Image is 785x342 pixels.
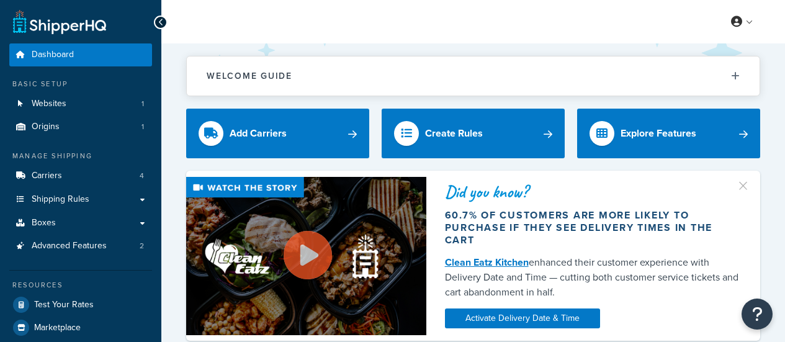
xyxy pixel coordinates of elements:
li: Websites [9,92,152,115]
a: Websites1 [9,92,152,115]
a: Advanced Features2 [9,235,152,258]
a: Marketplace [9,317,152,339]
div: Resources [9,280,152,290]
div: enhanced their customer experience with Delivery Date and Time — cutting both customer service ti... [445,255,742,300]
span: Marketplace [34,323,81,333]
div: Basic Setup [9,79,152,89]
a: Carriers4 [9,164,152,187]
a: Create Rules [382,109,565,158]
button: Open Resource Center [742,299,773,330]
span: Advanced Features [32,241,107,251]
span: Shipping Rules [32,194,89,205]
a: Add Carriers [186,109,369,158]
a: Test Your Rates [9,294,152,316]
span: Boxes [32,218,56,228]
a: Origins1 [9,115,152,138]
li: Advanced Features [9,235,152,258]
button: Welcome Guide [187,56,760,96]
div: Manage Shipping [9,151,152,161]
div: Explore Features [621,125,696,142]
a: Explore Features [577,109,760,158]
div: Add Carriers [230,125,287,142]
a: Clean Eatz Kitchen [445,255,529,269]
span: Test Your Rates [34,300,94,310]
span: 4 [140,171,144,181]
span: Origins [32,122,60,132]
span: 1 [141,99,144,109]
span: Carriers [32,171,62,181]
span: 1 [141,122,144,132]
a: Dashboard [9,43,152,66]
li: Carriers [9,164,152,187]
a: Boxes [9,212,152,235]
a: Activate Delivery Date & Time [445,308,600,328]
div: 60.7% of customers are more likely to purchase if they see delivery times in the cart [445,209,742,246]
span: Websites [32,99,66,109]
span: Dashboard [32,50,74,60]
span: 2 [140,241,144,251]
div: Create Rules [425,125,483,142]
a: Shipping Rules [9,188,152,211]
img: Video thumbnail [186,177,426,335]
li: Origins [9,115,152,138]
h2: Welcome Guide [207,71,292,81]
div: Did you know? [445,183,742,200]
